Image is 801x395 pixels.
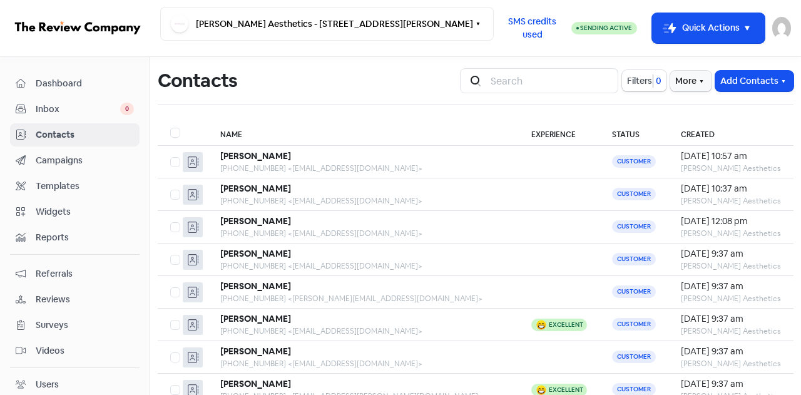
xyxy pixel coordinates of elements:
[599,120,668,146] th: Status
[220,163,506,174] div: [PHONE_NUMBER] <[EMAIL_ADDRESS][DOMAIN_NAME]>
[10,339,140,362] a: Videos
[715,71,793,91] button: Add Contacts
[681,182,781,195] div: [DATE] 10:37 am
[10,262,140,285] a: Referrals
[10,98,140,121] a: Inbox 0
[220,358,506,369] div: [PHONE_NUMBER] <[EMAIL_ADDRESS][DOMAIN_NAME]>
[220,195,506,207] div: [PHONE_NUMBER] <[EMAIL_ADDRESS][DOMAIN_NAME]>
[36,231,134,244] span: Reports
[580,24,632,32] span: Sending Active
[220,228,506,239] div: [PHONE_NUMBER] <[EMAIL_ADDRESS][DOMAIN_NAME]>
[612,285,656,298] span: Customer
[220,326,506,337] div: [PHONE_NUMBER] <[EMAIL_ADDRESS][DOMAIN_NAME]>
[612,351,656,363] span: Customer
[681,228,781,239] div: [PERSON_NAME] Aesthetics
[681,377,781,391] div: [DATE] 9:37 am
[36,319,134,332] span: Surveys
[10,288,140,311] a: Reviews
[681,260,781,272] div: [PERSON_NAME] Aesthetics
[10,200,140,223] a: Widgets
[220,293,506,304] div: [PHONE_NUMBER] <[PERSON_NAME][EMAIL_ADDRESS][DOMAIN_NAME]>
[10,72,140,95] a: Dashboard
[10,175,140,198] a: Templates
[681,345,781,358] div: [DATE] 9:37 am
[571,21,637,36] a: Sending Active
[612,188,656,200] span: Customer
[36,344,134,357] span: Videos
[681,326,781,337] div: [PERSON_NAME] Aesthetics
[549,322,583,328] div: Excellent
[549,387,583,393] div: Excellent
[10,314,140,337] a: Surveys
[220,150,291,162] b: [PERSON_NAME]
[10,149,140,172] a: Campaigns
[668,120,793,146] th: Created
[220,183,291,194] b: [PERSON_NAME]
[36,77,134,90] span: Dashboard
[622,70,666,91] button: Filters0
[681,150,781,163] div: [DATE] 10:57 am
[36,128,134,141] span: Contacts
[612,155,656,168] span: Customer
[160,7,494,41] button: [PERSON_NAME] Aesthetics - [STREET_ADDRESS][PERSON_NAME]
[36,103,120,116] span: Inbox
[220,313,291,324] b: [PERSON_NAME]
[681,293,781,304] div: [PERSON_NAME] Aesthetics
[612,220,656,233] span: Customer
[670,71,712,91] button: More
[36,378,59,391] div: Users
[519,120,599,146] th: Experience
[483,68,618,93] input: Search
[158,61,237,101] h1: Contacts
[681,163,781,174] div: [PERSON_NAME] Aesthetics
[10,123,140,146] a: Contacts
[652,13,765,43] button: Quick Actions
[10,226,140,249] a: Reports
[627,74,652,88] span: Filters
[220,346,291,357] b: [PERSON_NAME]
[681,195,781,207] div: [PERSON_NAME] Aesthetics
[681,280,781,293] div: [DATE] 9:37 am
[220,378,291,389] b: [PERSON_NAME]
[653,74,661,88] span: 0
[772,17,791,39] img: User
[681,358,781,369] div: [PERSON_NAME] Aesthetics
[220,215,291,227] b: [PERSON_NAME]
[208,120,519,146] th: Name
[220,280,291,292] b: [PERSON_NAME]
[220,260,506,272] div: [PHONE_NUMBER] <[EMAIL_ADDRESS][DOMAIN_NAME]>
[36,267,134,280] span: Referrals
[494,21,571,34] a: SMS credits used
[681,215,781,228] div: [DATE] 12:08 pm
[120,103,134,115] span: 0
[36,205,134,218] span: Widgets
[504,15,561,41] span: SMS credits used
[612,318,656,331] span: Customer
[36,180,134,193] span: Templates
[612,253,656,265] span: Customer
[36,154,134,167] span: Campaigns
[681,247,781,260] div: [DATE] 9:37 am
[681,312,781,326] div: [DATE] 9:37 am
[220,248,291,259] b: [PERSON_NAME]
[36,293,134,306] span: Reviews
